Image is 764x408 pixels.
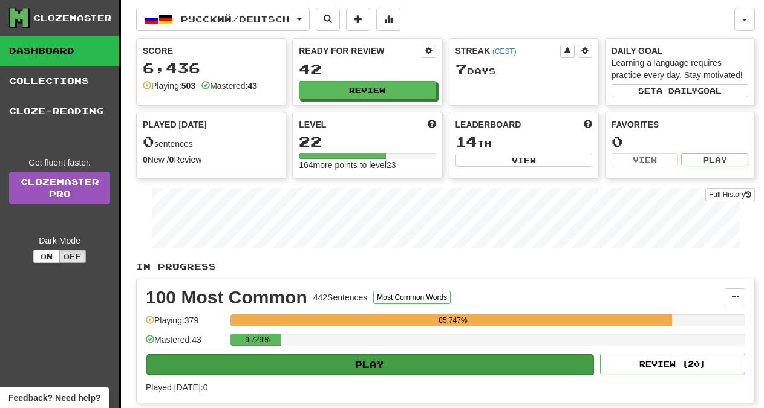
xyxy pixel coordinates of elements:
button: Seta dailygoal [612,84,748,97]
div: Dark Mode [9,235,110,247]
div: 42 [299,62,436,77]
div: Playing: [143,80,195,92]
div: Get fluent faster. [9,157,110,169]
div: Mastered: [201,80,257,92]
button: Most Common Words [373,291,451,304]
div: 6,436 [143,60,279,76]
div: Favorites [612,118,748,131]
div: Playing: 379 [146,314,224,334]
span: Open feedback widget [8,392,100,404]
span: This week in points, UTC [584,118,592,131]
button: More stats [376,8,400,31]
div: Mastered: 43 [146,334,224,354]
span: Played [DATE] [143,118,207,131]
button: On [33,250,60,263]
div: 164 more points to level 23 [299,159,436,171]
strong: 43 [247,81,257,91]
span: Leaderboard [455,118,521,131]
div: 85.747% [234,314,671,326]
div: Learning a language requires practice every day. Stay motivated! [612,57,748,81]
div: Clozemaster [33,12,112,24]
button: Review (20) [600,354,745,374]
strong: 503 [181,81,195,91]
button: Русский/Deutsch [136,8,310,31]
button: Off [59,250,86,263]
button: View [612,153,679,166]
div: 100 Most Common [146,288,307,306]
div: Streak [455,45,560,57]
div: 442 Sentences [313,291,368,303]
div: Ready for Review [299,45,421,57]
div: Score [143,45,279,57]
span: Played [DATE]: 0 [146,383,207,392]
span: Русский / Deutsch [181,14,290,24]
div: Daily Goal [612,45,748,57]
a: ClozemasterPro [9,172,110,204]
button: Play [681,153,748,166]
span: 0 [143,133,154,150]
span: Score more points to level up [428,118,436,131]
button: Search sentences [316,8,340,31]
button: Play [146,354,593,375]
span: 14 [455,133,477,150]
strong: 0 [169,155,174,164]
button: Add sentence to collection [346,8,370,31]
button: Full History [705,188,755,201]
button: Review [299,81,436,99]
p: In Progress [136,261,755,273]
div: th [455,134,592,150]
div: Day s [455,62,592,77]
div: 0 [612,134,748,149]
span: 7 [455,60,467,77]
span: Level [299,118,326,131]
div: sentences [143,134,279,150]
div: 22 [299,134,436,149]
div: 9.729% [234,334,281,346]
a: (CEST) [492,47,517,56]
span: a daily [656,86,697,95]
strong: 0 [143,155,148,164]
div: New / Review [143,154,279,166]
button: View [455,154,592,167]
